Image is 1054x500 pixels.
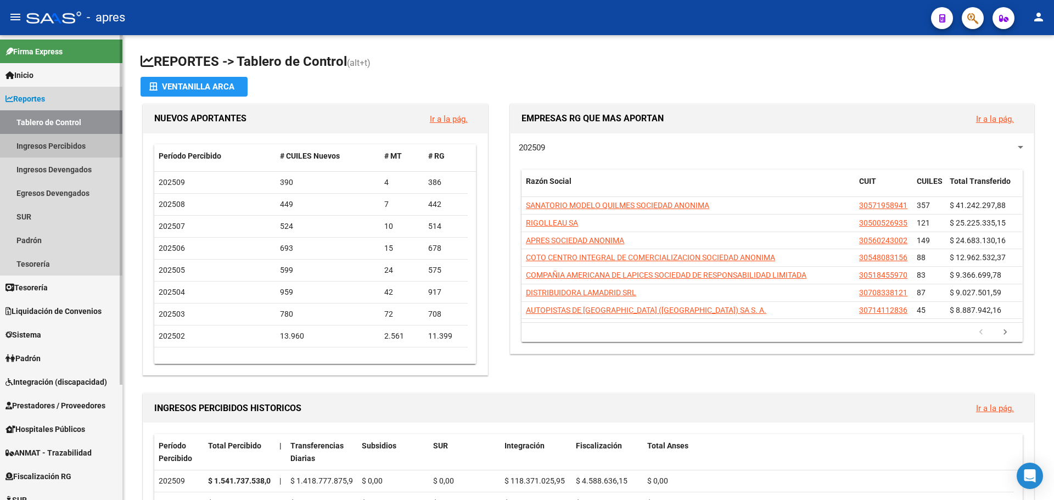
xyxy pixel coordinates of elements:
[522,113,664,123] span: EMPRESAS RG QUE MAS APORTAN
[967,109,1023,129] button: Ir a la pág.
[384,330,419,342] div: 2.561
[362,476,383,485] span: $ 0,00
[384,220,419,233] div: 10
[159,310,185,318] span: 202503
[280,176,376,189] div: 390
[204,434,275,470] datatable-header-cell: Total Percibido
[995,327,1016,339] a: go to next page
[159,222,185,231] span: 202507
[526,218,578,227] span: RIGOLLEAU SA
[526,253,775,262] span: COTO CENTRO INTEGRAL DE COMERCIALIZACION SOCIEDAD ANONIMA
[1032,10,1045,24] mat-icon: person
[208,476,275,485] strong: $ 1.541.737.538,03
[917,271,926,279] span: 83
[917,236,930,245] span: 149
[428,308,463,321] div: 708
[5,93,45,105] span: Reportes
[526,306,766,314] span: AUTOPISTAS DE [GEOGRAPHIC_DATA] ([GEOGRAPHIC_DATA]) SA S. A.
[526,271,806,279] span: COMPAÑIA AMERICANA DE LAPICES SOCIEDAD DE RESPONSABILIDAD LIMITADA
[950,288,1001,297] span: $ 9.027.501,59
[976,114,1014,124] a: Ir a la pág.
[428,220,463,233] div: 514
[428,242,463,255] div: 678
[917,253,926,262] span: 88
[917,288,926,297] span: 87
[5,400,105,412] span: Prestadores / Proveedores
[950,306,1001,314] span: $ 8.887.942,16
[5,46,63,58] span: Firma Express
[967,398,1023,418] button: Ir a la pág.
[855,170,912,206] datatable-header-cell: CUIT
[5,423,85,435] span: Hospitales Públicos
[380,144,424,168] datatable-header-cell: # MT
[384,264,419,277] div: 24
[917,177,943,186] span: CUILES
[159,200,185,209] span: 202508
[159,151,221,160] span: Período Percibido
[576,476,627,485] span: $ 4.588.636,15
[141,77,248,97] button: Ventanilla ARCA
[950,177,1011,186] span: Total Transferido
[154,144,276,168] datatable-header-cell: Período Percibido
[5,352,41,364] span: Padrón
[159,288,185,296] span: 202504
[159,178,185,187] span: 202509
[290,441,344,463] span: Transferencias Diarias
[141,53,1036,72] h1: REPORTES -> Tablero de Control
[159,244,185,252] span: 202506
[428,286,463,299] div: 917
[159,441,192,463] span: Período Percibido
[917,306,926,314] span: 45
[576,441,622,450] span: Fiscalización
[526,177,571,186] span: Razón Social
[522,170,855,206] datatable-header-cell: Razón Social
[159,332,185,340] span: 202502
[280,151,340,160] span: # CUILES Nuevos
[571,434,643,470] datatable-header-cell: Fiscalización
[5,470,71,482] span: Fiscalización RG
[1017,463,1043,489] div: Open Intercom Messenger
[643,434,1014,470] datatable-header-cell: Total Anses
[424,144,468,168] datatable-header-cell: # RG
[280,264,376,277] div: 599
[384,308,419,321] div: 72
[950,218,1006,227] span: $ 25.225.335,15
[433,476,454,485] span: $ 0,00
[428,198,463,211] div: 442
[5,447,92,459] span: ANMAT - Trazabilidad
[647,476,668,485] span: $ 0,00
[504,476,565,485] span: $ 118.371.025,95
[9,10,22,24] mat-icon: menu
[149,77,239,97] div: Ventanilla ARCA
[347,58,371,68] span: (alt+t)
[280,330,376,342] div: 13.960
[362,441,396,450] span: Subsidios
[859,177,876,186] span: CUIT
[384,151,402,160] span: # MT
[384,242,419,255] div: 15
[421,109,476,129] button: Ir a la pág.
[428,264,463,277] div: 575
[280,198,376,211] div: 449
[519,143,545,153] span: 202509
[950,253,1006,262] span: $ 12.962.532,37
[859,218,907,227] span: 30500526935
[275,434,286,470] datatable-header-cell: |
[526,236,624,245] span: APRES SOCIEDAD ANONIMA
[428,151,445,160] span: # RG
[429,434,500,470] datatable-header-cell: SUR
[5,69,33,81] span: Inicio
[647,441,688,450] span: Total Anses
[945,170,1022,206] datatable-header-cell: Total Transferido
[950,271,1001,279] span: $ 9.366.699,78
[859,288,907,297] span: 30708338121
[526,201,709,210] span: SANATORIO MODELO QUILMES SOCIEDAD ANONIMA
[154,434,204,470] datatable-header-cell: Período Percibido
[276,144,380,168] datatable-header-cell: # CUILES Nuevos
[279,441,282,450] span: |
[971,327,991,339] a: go to previous page
[280,220,376,233] div: 524
[286,434,357,470] datatable-header-cell: Transferencias Diarias
[526,288,636,297] span: DISTRIBUIDORA LAMADRID SRL
[917,201,930,210] span: 357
